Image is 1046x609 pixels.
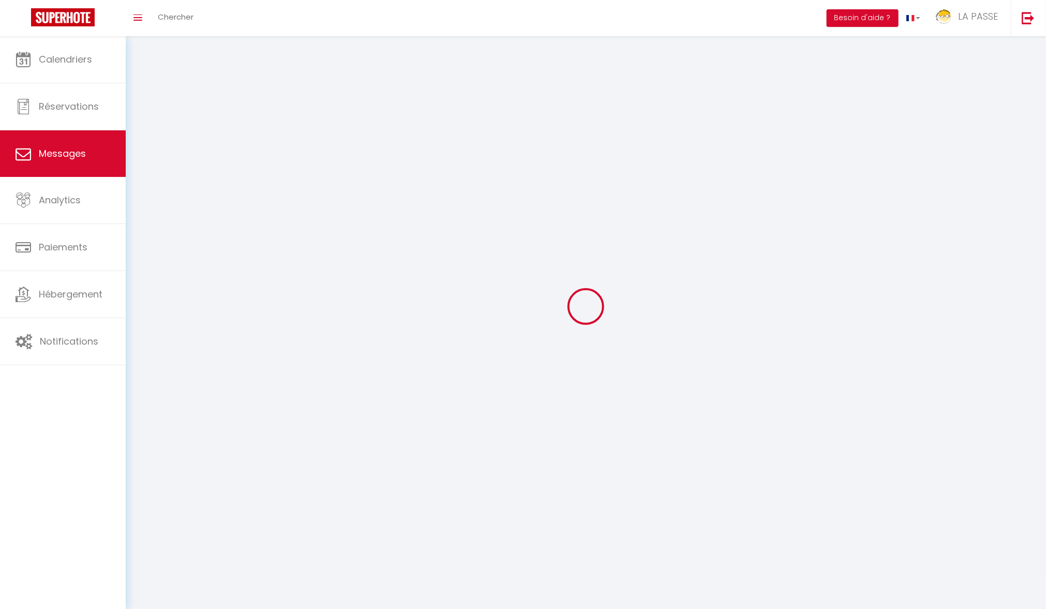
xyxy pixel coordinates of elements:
img: ... [936,9,951,24]
span: Notifications [40,335,98,348]
span: Calendriers [39,53,92,66]
span: Hébergement [39,288,102,301]
span: Messages [39,147,86,160]
img: logout [1022,11,1035,24]
span: Paiements [39,241,87,254]
span: LA PASSE [958,10,998,23]
span: Analytics [39,194,81,206]
span: Réservations [39,100,99,113]
span: Chercher [158,11,193,22]
img: Super Booking [31,8,95,26]
button: Besoin d'aide ? [827,9,899,27]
